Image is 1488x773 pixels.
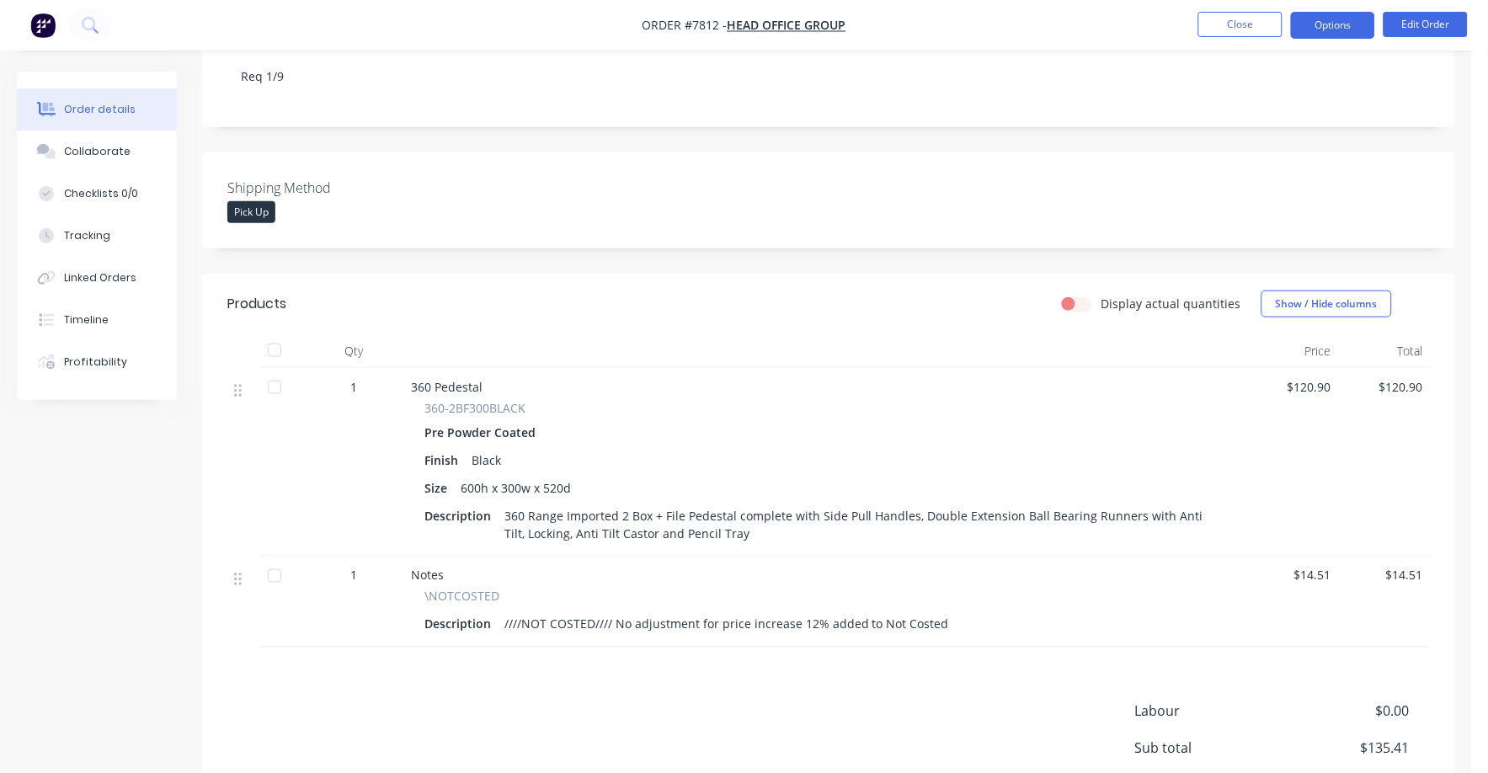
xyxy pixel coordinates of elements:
[227,294,286,314] div: Products
[30,13,56,38] img: Factory
[454,476,578,500] div: 600h x 300w x 520d
[1135,701,1285,722] span: Labour
[64,355,127,370] div: Profitability
[1345,378,1423,396] span: $120.90
[1384,12,1468,37] button: Edit Order
[465,448,508,472] div: Black
[1291,12,1375,39] button: Options
[424,476,454,500] div: Size
[1101,295,1241,312] label: Display actual quantities
[643,18,728,34] span: Order #7812 -
[411,379,483,395] span: 360 Pedestal
[424,399,525,417] span: 360-2BF300BLACK
[17,257,177,299] button: Linked Orders
[1261,291,1392,317] button: Show / Hide columns
[411,568,444,584] span: Notes
[64,144,131,159] div: Collaborate
[17,299,177,341] button: Timeline
[424,420,542,445] div: Pre Powder Coated
[17,173,177,215] button: Checklists 0/0
[1345,567,1423,584] span: $14.51
[728,18,846,34] a: Head Office Group
[424,612,498,637] div: Description
[64,312,109,328] div: Timeline
[1338,334,1430,368] div: Total
[498,612,956,637] div: ////NOT COSTED//// No adjustment for price increase 12% added to Not Costed
[227,201,275,223] div: Pick Up
[64,228,110,243] div: Tracking
[424,504,498,528] div: Description
[17,341,177,383] button: Profitability
[17,215,177,257] button: Tracking
[64,102,136,117] div: Order details
[350,567,357,584] span: 1
[227,178,438,198] label: Shipping Method
[17,131,177,173] button: Collaborate
[350,378,357,396] span: 1
[64,186,138,201] div: Checklists 0/0
[1253,378,1331,396] span: $120.90
[17,88,177,131] button: Order details
[1135,738,1285,759] span: Sub total
[303,334,404,368] div: Qty
[1285,701,1410,722] span: $0.00
[424,448,465,472] div: Finish
[498,504,1226,546] div: 360 Range Imported 2 Box + File Pedestal complete with Side Pull Handles, Double Extension Ball B...
[64,270,136,285] div: Linked Orders
[1253,567,1331,584] span: $14.51
[424,588,499,605] span: \NOTCOSTED
[1246,334,1338,368] div: Price
[227,51,1430,102] div: Req 1/9
[1285,738,1410,759] span: $135.41
[1198,12,1283,37] button: Close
